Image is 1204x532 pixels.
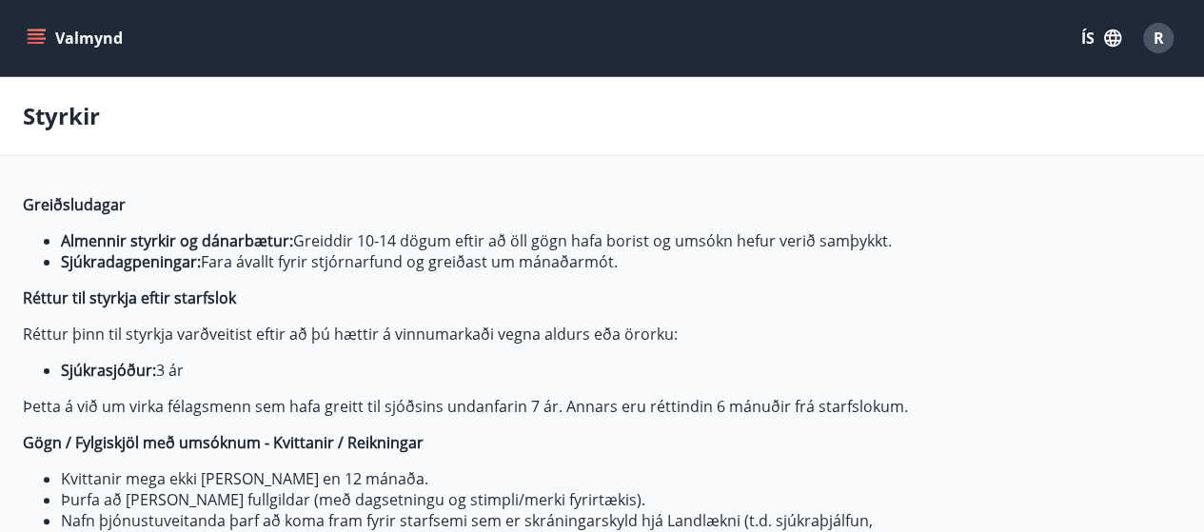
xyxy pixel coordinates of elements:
button: ÍS [1071,21,1132,55]
button: menu [23,21,130,55]
strong: Gögn / Fylgiskjöl með umsóknum - Kvittanir / Reikningar [23,432,424,453]
p: Réttur þinn til styrkja varðveitist eftir að þú hættir á vinnumarkaði vegna aldurs eða örorku: [23,324,921,345]
li: Kvittanir mega ekki [PERSON_NAME] en 12 mánaða. [61,468,921,489]
strong: Sjúkradagpeningar: [61,251,201,272]
strong: Almennir styrkir og dánarbætur: [61,230,293,251]
button: R [1135,15,1181,61]
p: Styrkir [23,100,100,132]
li: Greiddir 10-14 dögum eftir að öll gögn hafa borist og umsókn hefur verið samþykkt. [61,230,921,251]
li: Fara ávallt fyrir stjórnarfund og greiðast um mánaðarmót. [61,251,921,272]
span: R [1154,28,1164,49]
li: 3 ár [61,360,921,381]
strong: Réttur til styrkja eftir starfslok [23,287,236,308]
strong: Sjúkrasjóður: [61,360,156,381]
strong: Greiðsludagar [23,194,126,215]
li: Þurfa að [PERSON_NAME] fullgildar (með dagsetningu og stimpli/merki fyrirtækis). [61,489,921,510]
p: Þetta á við um virka félagsmenn sem hafa greitt til sjóðsins undanfarin 7 ár. Annars eru réttindi... [23,396,921,417]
